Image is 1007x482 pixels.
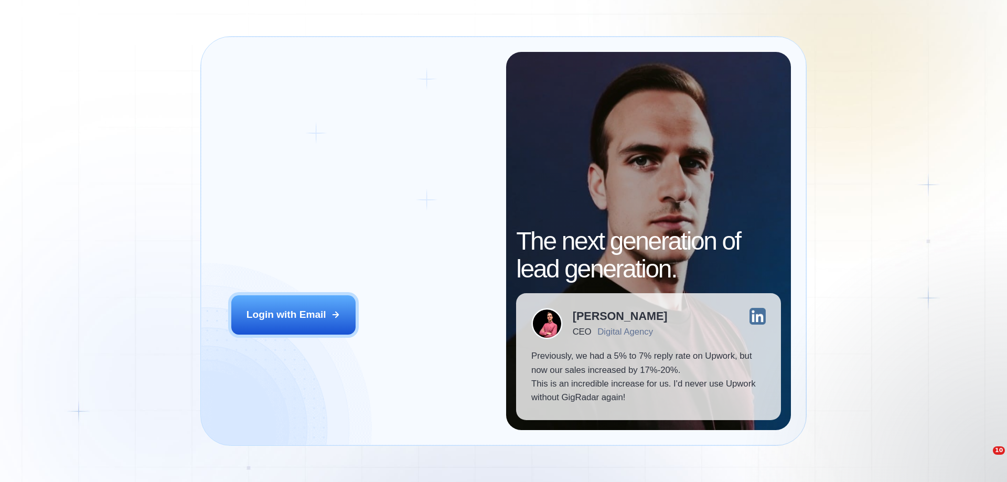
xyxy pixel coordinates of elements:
p: Previously, we had a 5% to 7% reply rate on Upwork, but now our sales increased by 17%-20%. This ... [531,349,766,405]
div: CEO [573,327,591,337]
div: Digital Agency [597,327,653,337]
div: Login with Email [247,308,326,322]
div: [PERSON_NAME] [573,310,668,322]
span: 10 [993,446,1005,455]
h2: The next generation of lead generation. [516,228,781,283]
button: Login with Email [231,295,356,334]
iframe: Intercom live chat [971,446,997,472]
